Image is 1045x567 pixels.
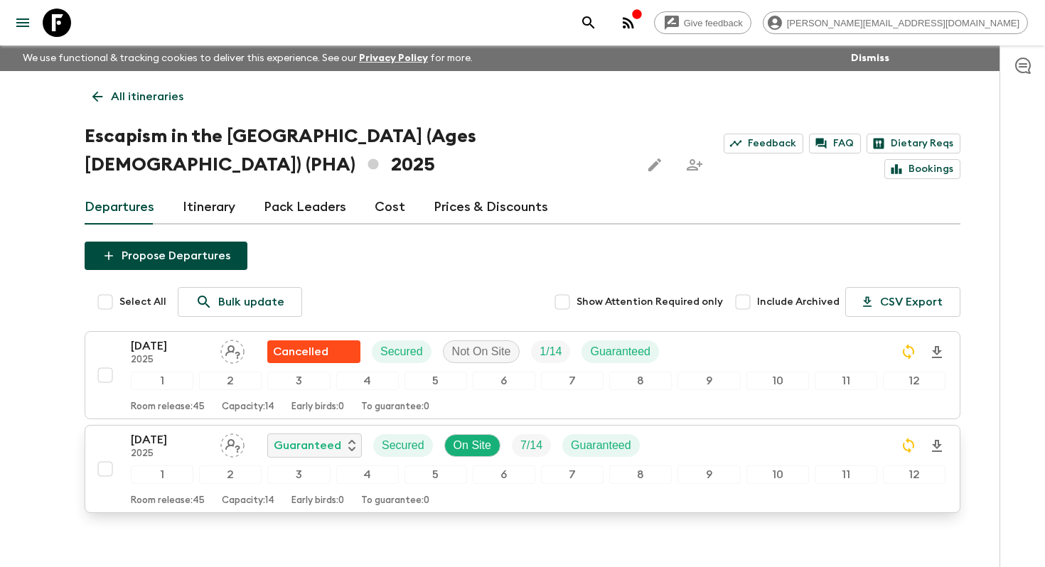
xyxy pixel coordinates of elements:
div: Not On Site [443,340,520,363]
a: Prices & Discounts [434,190,548,225]
div: 12 [883,465,945,484]
div: 7 [541,372,604,390]
div: Trip Fill [512,434,551,457]
div: Trip Fill [531,340,570,363]
div: 4 [336,372,399,390]
svg: Sync Required - Changes detected [900,437,917,454]
div: 5 [404,465,467,484]
span: [PERSON_NAME][EMAIL_ADDRESS][DOMAIN_NAME] [779,18,1027,28]
a: Bookings [884,159,960,179]
div: Flash Pack cancellation [267,340,360,363]
div: On Site [444,434,500,457]
p: Early birds: 0 [291,401,344,413]
button: [DATE]2025Assign pack leaderGuaranteedSecuredOn SiteTrip FillGuaranteed123456789101112Room releas... [85,425,960,513]
div: 10 [746,372,809,390]
span: Give feedback [676,18,751,28]
p: Bulk update [218,293,284,310]
span: Assign pack leader [220,344,245,355]
p: All itineraries [111,88,183,105]
a: Departures [85,190,154,225]
p: To guarantee: 0 [361,495,429,507]
a: Bulk update [178,287,302,317]
div: 2 [199,372,262,390]
p: Secured [380,343,423,360]
a: Itinerary [183,190,235,225]
span: Show Attention Required only [577,295,723,309]
p: Early birds: 0 [291,495,344,507]
div: 1 [131,465,193,484]
p: [DATE] [131,431,209,448]
span: Share this itinerary [680,151,709,179]
p: Secured [382,437,424,454]
div: 7 [541,465,604,484]
div: [PERSON_NAME][EMAIL_ADDRESS][DOMAIN_NAME] [763,11,1028,34]
div: 8 [609,372,672,390]
a: Feedback [724,134,803,153]
div: 11 [815,372,877,390]
div: 1 [131,372,193,390]
a: Dietary Reqs [867,134,960,153]
div: 2 [199,465,262,484]
p: Guaranteed [590,343,650,360]
p: 1 / 14 [540,343,562,360]
p: On Site [454,437,491,454]
div: 9 [677,465,740,484]
button: CSV Export [845,287,960,317]
div: 12 [883,372,945,390]
span: Assign pack leader [220,438,245,449]
p: Room release: 45 [131,495,205,507]
p: Not On Site [452,343,511,360]
a: Cost [375,190,405,225]
svg: Sync Required - Changes detected [900,343,917,360]
span: Select All [119,295,166,309]
a: FAQ [809,134,861,153]
p: Capacity: 14 [222,495,274,507]
a: Give feedback [654,11,751,34]
div: 8 [609,465,672,484]
svg: Download Onboarding [928,344,945,361]
p: 2025 [131,448,209,460]
div: Secured [372,340,432,363]
a: Pack Leaders [264,190,346,225]
p: To guarantee: 0 [361,401,429,413]
div: Secured [373,434,433,457]
div: 5 [404,372,467,390]
a: All itineraries [85,82,191,111]
button: Dismiss [847,48,893,68]
div: 3 [267,465,330,484]
div: 3 [267,372,330,390]
p: Cancelled [273,343,328,360]
button: search adventures [574,9,603,37]
p: [DATE] [131,337,209,355]
div: 4 [336,465,399,484]
p: Guaranteed [571,437,631,454]
div: 6 [473,465,535,484]
p: 7 / 14 [520,437,542,454]
div: 9 [677,372,740,390]
p: Capacity: 14 [222,401,274,413]
svg: Download Onboarding [928,438,945,455]
div: 6 [473,372,535,390]
button: Propose Departures [85,242,247,270]
p: 2025 [131,355,209,366]
div: 10 [746,465,809,484]
div: 11 [815,465,877,484]
span: Include Archived [757,295,840,309]
button: menu [9,9,37,37]
p: Room release: 45 [131,401,205,413]
h1: Escapism in the [GEOGRAPHIC_DATA] (Ages [DEMOGRAPHIC_DATA]) (PHA) 2025 [85,122,629,179]
button: [DATE]2025Assign pack leaderFlash Pack cancellationSecuredNot On SiteTrip FillGuaranteed123456789... [85,331,960,419]
button: Edit this itinerary [641,151,669,179]
p: We use functional & tracking cookies to deliver this experience. See our for more. [17,45,478,71]
p: Guaranteed [274,437,341,454]
a: Privacy Policy [359,53,428,63]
